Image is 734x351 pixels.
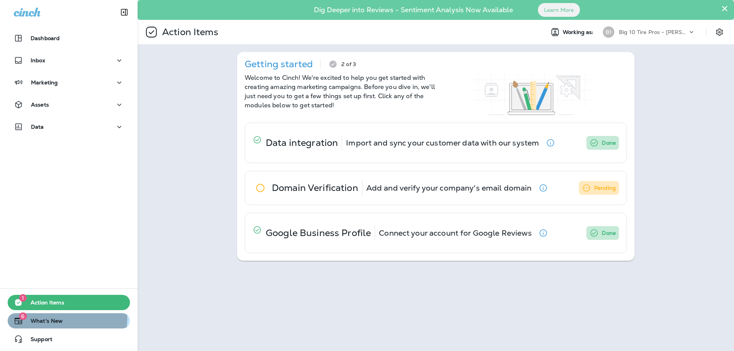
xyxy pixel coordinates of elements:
[19,312,27,320] span: 6
[31,35,60,41] p: Dashboard
[266,230,371,236] p: Google Business Profile
[8,75,130,90] button: Marketing
[538,3,580,17] button: Learn More
[721,2,728,15] button: Close
[8,332,130,347] button: Support
[8,295,130,310] button: 1Action Items
[23,336,52,345] span: Support
[8,53,130,68] button: Inbox
[594,183,616,192] p: Pending
[8,313,130,328] button: 6What's New
[8,97,130,112] button: Assets
[8,31,130,46] button: Dashboard
[713,25,726,39] button: Settings
[346,140,539,146] p: Import and sync your customer data with our system
[245,73,436,110] p: Welcome to Cinch! We're excited to help you get started with creating amazing marketing campaigns...
[602,228,616,238] p: Done
[31,79,58,86] p: Marketing
[272,185,358,191] p: Domain Verification
[19,294,27,302] span: 1
[366,185,532,191] p: Add and verify your company's email domain
[31,57,45,63] p: Inbox
[114,5,135,20] button: Collapse Sidebar
[23,299,64,309] span: Action Items
[31,124,44,130] p: Data
[341,61,356,67] p: 2 of 3
[8,119,130,134] button: Data
[266,140,338,146] p: Data integration
[379,230,531,236] p: Connect your account for Google Reviews
[602,138,616,147] p: Done
[292,9,535,11] p: Dig Deeper into Reviews - Sentiment Analysis Now Available
[23,318,63,327] span: What's New
[245,61,313,67] p: Getting started
[603,26,614,38] div: B1
[619,29,688,35] p: Big 10 Tire Pros - [PERSON_NAME]
[31,102,49,108] p: Assets
[159,26,218,38] p: Action Items
[563,29,595,36] span: Working as:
